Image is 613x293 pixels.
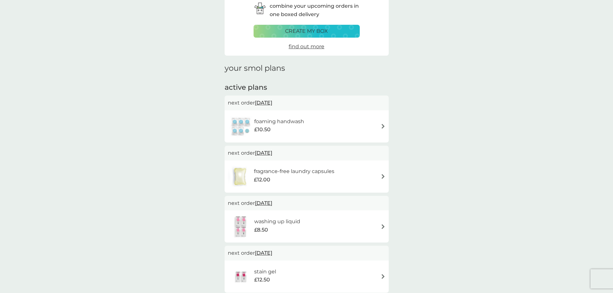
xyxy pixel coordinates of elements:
span: £12.00 [254,176,270,184]
img: fragrance-free laundry capsules [228,165,252,188]
img: arrow right [381,124,385,129]
button: create my box [254,25,360,38]
p: next order [228,99,385,107]
p: combine your upcoming orders in one boxed delivery [270,2,360,18]
h6: washing up liquid [254,217,300,226]
h1: your smol plans [225,64,389,73]
p: next order [228,149,385,157]
span: [DATE] [255,197,272,209]
span: [DATE] [255,247,272,259]
p: next order [228,199,385,207]
span: [DATE] [255,147,272,159]
img: arrow right [381,174,385,179]
h6: fragrance-free laundry capsules [254,167,334,176]
span: £8.50 [254,226,268,234]
img: arrow right [381,274,385,279]
p: create my box [285,27,328,35]
h6: foaming handwash [254,117,304,126]
img: stain gel [228,265,254,288]
span: £12.50 [254,276,270,284]
h2: active plans [225,83,389,93]
span: £10.50 [254,125,271,134]
span: find out more [289,43,324,50]
span: [DATE] [255,96,272,109]
img: arrow right [381,224,385,229]
img: washing up liquid [228,215,254,238]
img: foaming handwash [228,115,254,138]
h6: stain gel [254,268,276,276]
p: next order [228,249,385,257]
a: find out more [289,42,324,51]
